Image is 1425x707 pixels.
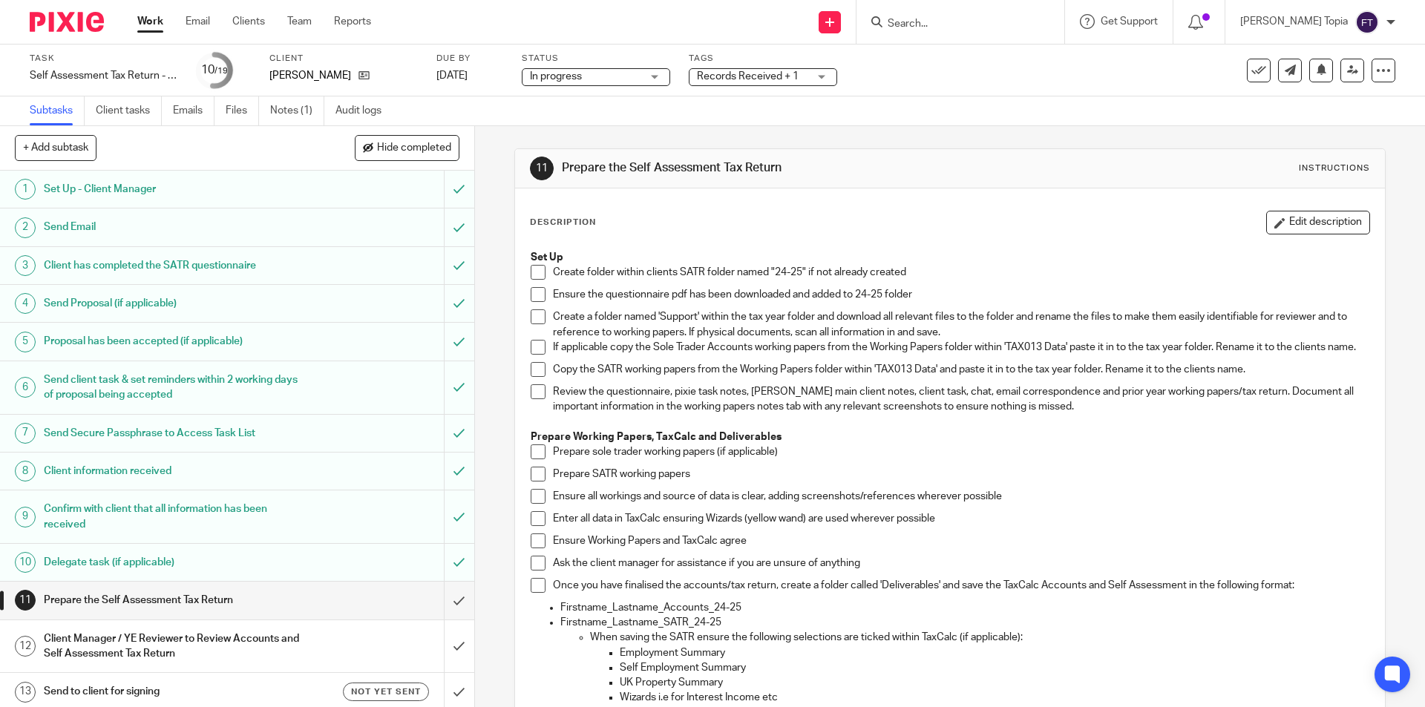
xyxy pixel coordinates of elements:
[531,252,563,263] strong: Set Up
[15,255,36,276] div: 3
[44,551,301,573] h1: Delegate task (if applicable)
[553,444,1369,459] p: Prepare sole trader working papers (if applicable)
[1101,16,1158,27] span: Get Support
[553,384,1369,415] p: Review the questionnaire, pixie task notes, [PERSON_NAME] main client notes, client task, chat, e...
[553,467,1369,481] p: Prepare SATR working papers
[436,70,468,81] span: [DATE]
[560,600,1369,615] p: Firstname_Lastname_Accounts_24-25
[886,18,1020,31] input: Search
[44,216,301,238] h1: Send Email
[553,309,1369,340] p: Create a folder named 'Support' within the tax year folder and download all relevant files to the...
[620,660,1369,675] p: Self Employment Summary
[214,67,228,75] small: /19
[15,332,36,352] div: 5
[620,645,1369,660] p: Employment Summary
[697,71,799,82] span: Records Received + 1
[15,461,36,481] div: 8
[15,135,96,160] button: + Add subtask
[15,636,36,657] div: 12
[531,432,782,442] strong: Prepare Working Papers, TaxCalc and Deliverables
[44,589,301,611] h1: Prepare the Self Assessment Tax Return
[560,615,1369,630] p: Firstname_Lastname_SATR_24-25
[553,340,1369,355] p: If applicable copy the Sole Trader Accounts working papers from the Working Papers folder within ...
[15,507,36,527] div: 9
[590,630,1369,645] p: When saving the SATR ensure the following selections are ticked within TaxCalc (if applicable):
[530,157,554,180] div: 11
[553,362,1369,377] p: Copy the SATR working papers from the Working Papers folder within 'TAX013 Data' and paste it in ...
[44,628,301,665] h1: Client Manager / YE Reviewer to Review Accounts and Self Assessment Tax Return
[1299,162,1370,174] div: Instructions
[530,71,582,82] span: In progress
[1266,211,1370,234] button: Edit description
[44,178,301,200] h1: Set Up - Client Manager
[269,68,351,83] p: [PERSON_NAME]
[334,14,371,29] a: Reports
[44,422,301,444] h1: Send Secure Passphrase to Access Task List
[355,135,459,160] button: Hide completed
[530,217,596,228] p: Description
[15,590,36,611] div: 11
[232,14,265,29] a: Clients
[96,96,162,125] a: Client tasks
[553,489,1369,504] p: Ensure all workings and source of data is clear, adding screenshots/references wherever possible
[15,179,36,200] div: 1
[44,460,301,482] h1: Client information received
[44,498,301,536] h1: Confirm with client that all information has been received
[269,53,418,65] label: Client
[287,14,312,29] a: Team
[562,160,982,176] h1: Prepare the Self Assessment Tax Return
[553,533,1369,548] p: Ensure Working Papers and TaxCalc agree
[620,690,1369,705] p: Wizards i.e for Interest Income etc
[137,14,163,29] a: Work
[553,556,1369,570] p: Ask the client manager for assistance if you are unsure of anything
[436,53,503,65] label: Due by
[44,680,301,703] h1: Send to client for signing
[226,96,259,125] a: Files
[335,96,393,125] a: Audit logs
[15,377,36,398] div: 6
[1355,10,1379,34] img: svg%3E
[30,53,178,65] label: Task
[44,330,301,352] h1: Proposal has been accepted (if applicable)
[689,53,837,65] label: Tags
[377,142,451,154] span: Hide completed
[553,511,1369,526] p: Enter all data in TaxCalc ensuring Wizards (yellow wand) are used wherever possible
[186,14,210,29] a: Email
[15,293,36,314] div: 4
[201,62,228,79] div: 10
[44,254,301,277] h1: Client has completed the SATR questionnaire
[30,12,104,32] img: Pixie
[44,369,301,407] h1: Send client task & set reminders within 2 working days of proposal being accepted
[1240,14,1348,29] p: [PERSON_NAME] Topia
[553,265,1369,280] p: Create folder within clients SATR folder named "24-25" if not already created
[522,53,670,65] label: Status
[270,96,324,125] a: Notes (1)
[30,68,178,83] div: Self Assessment Tax Return - [DATE]-[DATE]
[44,292,301,315] h1: Send Proposal (if applicable)
[30,68,178,83] div: Self Assessment Tax Return - 2024-2025
[553,287,1369,302] p: Ensure the questionnaire pdf has been downloaded and added to 24-25 folder
[15,423,36,444] div: 7
[351,685,421,698] span: Not yet sent
[620,675,1369,690] p: UK Property Summary
[15,217,36,238] div: 2
[15,682,36,703] div: 13
[15,552,36,573] div: 10
[173,96,214,125] a: Emails
[553,578,1369,593] p: Once you have finalised the accounts/tax return, create a folder called 'Deliverables' and save t...
[30,96,85,125] a: Subtasks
